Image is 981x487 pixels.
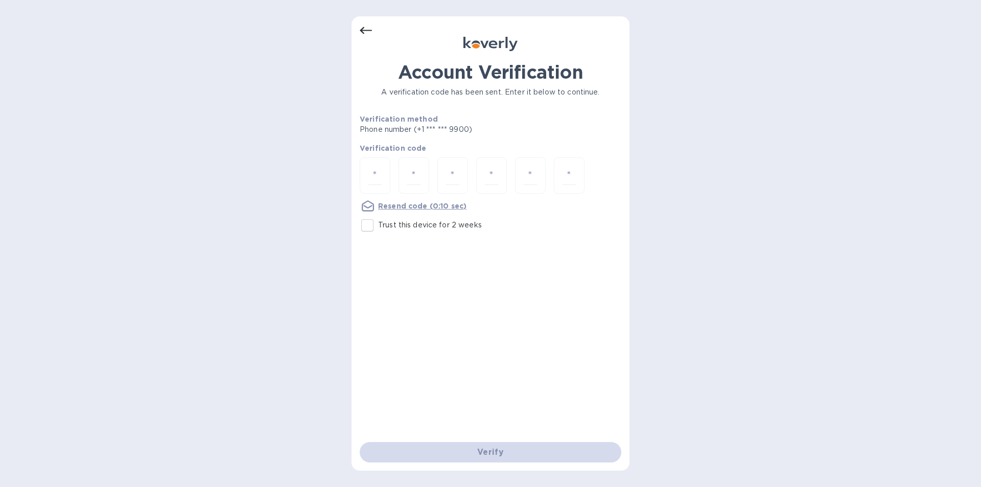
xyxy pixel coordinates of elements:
u: Resend code (0:10 sec) [378,202,466,210]
p: Verification code [360,143,621,153]
b: Verification method [360,115,438,123]
p: Phone number (+1 *** *** 9900) [360,124,550,135]
p: A verification code has been sent. Enter it below to continue. [360,87,621,98]
p: Trust this device for 2 weeks [378,220,482,230]
h1: Account Verification [360,61,621,83]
